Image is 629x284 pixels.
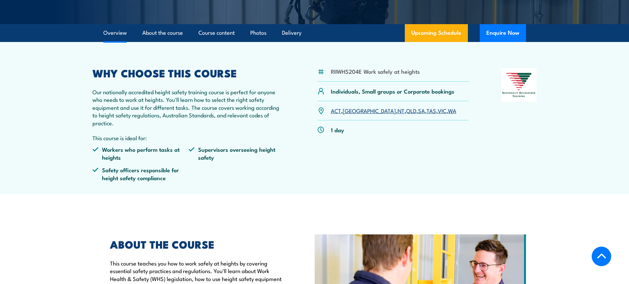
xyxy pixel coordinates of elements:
[198,24,235,42] a: Course content
[189,145,285,161] li: Supervisors overseeing height safety
[331,126,344,134] p: 1 day
[250,24,266,42] a: Photos
[103,24,127,42] a: Overview
[92,88,285,127] p: Our nationally accredited height safety training course is perfect for anyone who needs to work a...
[331,87,454,95] p: Individuals, Small groups or Corporate bookings
[110,239,284,249] h2: ABOUT THE COURSE
[438,106,446,114] a: VIC
[331,106,341,114] a: ACT
[501,68,537,102] img: Nationally Recognised Training logo.
[92,145,189,161] li: Workers who perform tasks at heights
[427,106,436,114] a: TAS
[398,106,404,114] a: NT
[92,166,189,182] li: Safety officers responsible for height safety compliance
[480,24,526,42] button: Enquire Now
[406,106,416,114] a: QLD
[282,24,301,42] a: Delivery
[331,67,420,75] li: RIIWHS204E Work safely at heights
[405,24,468,42] a: Upcoming Schedule
[331,107,456,114] p: , , , , , , ,
[92,134,285,142] p: This course is ideal for:
[448,106,456,114] a: WA
[92,68,285,77] h2: WHY CHOOSE THIS COURSE
[418,106,425,114] a: SA
[343,106,396,114] a: [GEOGRAPHIC_DATA]
[142,24,183,42] a: About the course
